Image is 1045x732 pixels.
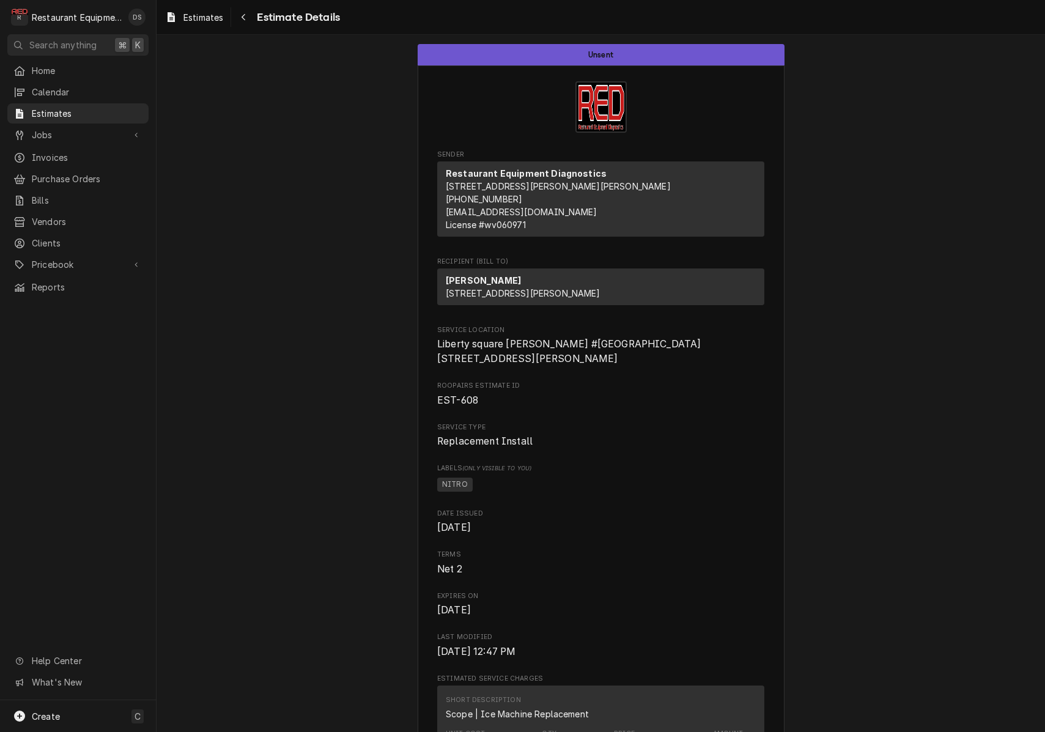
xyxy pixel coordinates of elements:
[437,478,473,492] span: NITRO
[437,150,764,242] div: Estimate Sender
[437,464,764,473] span: Labels
[437,325,764,335] span: Service Location
[32,676,141,689] span: What's New
[7,82,149,102] a: Calendar
[446,207,597,217] a: [EMAIL_ADDRESS][DOMAIN_NAME]
[32,107,142,120] span: Estimates
[32,711,60,722] span: Create
[437,325,764,366] div: Service Location
[446,695,521,705] div: Short Description
[160,7,228,28] a: Estimates
[446,275,521,286] strong: [PERSON_NAME]
[446,288,600,298] span: [STREET_ADDRESS][PERSON_NAME]
[437,150,764,160] span: Sender
[32,654,141,667] span: Help Center
[437,423,764,449] div: Service Type
[437,476,764,494] span: [object Object]
[7,233,149,253] a: Clients
[437,550,764,576] div: Terms
[437,423,764,432] span: Service Type
[575,81,627,133] img: Logo
[7,212,149,232] a: Vendors
[7,254,149,275] a: Go to Pricebook
[7,190,149,210] a: Bills
[128,9,146,26] div: DS
[437,520,764,535] span: Date Issued
[437,464,764,494] div: [object Object]
[437,381,764,391] span: Roopairs Estimate ID
[32,172,142,185] span: Purchase Orders
[437,161,764,242] div: Sender
[446,220,526,230] span: License # wv060971
[437,393,764,408] span: Roopairs Estimate ID
[437,435,533,447] span: Replacement Install
[437,338,701,364] span: Liberty square [PERSON_NAME] #[GEOGRAPHIC_DATA][STREET_ADDRESS][PERSON_NAME]
[437,550,764,560] span: Terms
[11,9,28,26] div: R
[437,161,764,237] div: Sender
[437,381,764,407] div: Roopairs Estimate ID
[418,44,785,65] div: Status
[437,591,764,618] div: Expires On
[462,465,531,471] span: (Only Visible to You)
[7,651,149,671] a: Go to Help Center
[128,9,146,26] div: Derek Stewart's Avatar
[446,194,522,204] a: [PHONE_NUMBER]
[32,128,124,141] span: Jobs
[437,257,764,311] div: Estimate Recipient
[7,125,149,145] a: Go to Jobs
[437,591,764,601] span: Expires On
[437,563,462,575] span: Net 2
[135,710,141,723] span: C
[7,672,149,692] a: Go to What's New
[437,257,764,267] span: Recipient (Bill To)
[437,509,764,535] div: Date Issued
[29,39,97,51] span: Search anything
[446,708,589,720] div: Short Description
[32,258,124,271] span: Pricebook
[437,509,764,519] span: Date Issued
[32,194,142,207] span: Bills
[437,522,471,533] span: [DATE]
[437,394,478,406] span: EST-608
[437,645,764,659] span: Last Modified
[588,51,613,59] span: Unsent
[7,103,149,124] a: Estimates
[32,86,142,98] span: Calendar
[7,34,149,56] button: Search anything⌘K
[437,434,764,449] span: Service Type
[437,268,764,305] div: Recipient (Bill To)
[437,632,764,642] span: Last Modified
[183,11,223,24] span: Estimates
[446,168,607,179] strong: Restaurant Equipment Diagnostics
[7,61,149,81] a: Home
[437,337,764,366] span: Service Location
[437,646,515,657] span: [DATE] 12:47 PM
[437,632,764,659] div: Last Modified
[437,562,764,577] span: Terms
[32,281,142,294] span: Reports
[32,11,122,24] div: Restaurant Equipment Diagnostics
[32,151,142,164] span: Invoices
[7,277,149,297] a: Reports
[118,39,127,51] span: ⌘
[32,64,142,77] span: Home
[135,39,141,51] span: K
[446,181,671,191] span: [STREET_ADDRESS][PERSON_NAME][PERSON_NAME]
[32,215,142,228] span: Vendors
[253,9,340,26] span: Estimate Details
[437,603,764,618] span: Expires On
[7,147,149,168] a: Invoices
[7,169,149,189] a: Purchase Orders
[437,268,764,310] div: Recipient (Bill To)
[446,695,589,720] div: Short Description
[234,7,253,27] button: Navigate back
[437,674,764,684] span: Estimated Service Charges
[32,237,142,250] span: Clients
[437,604,471,616] span: [DATE]
[11,9,28,26] div: Restaurant Equipment Diagnostics's Avatar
